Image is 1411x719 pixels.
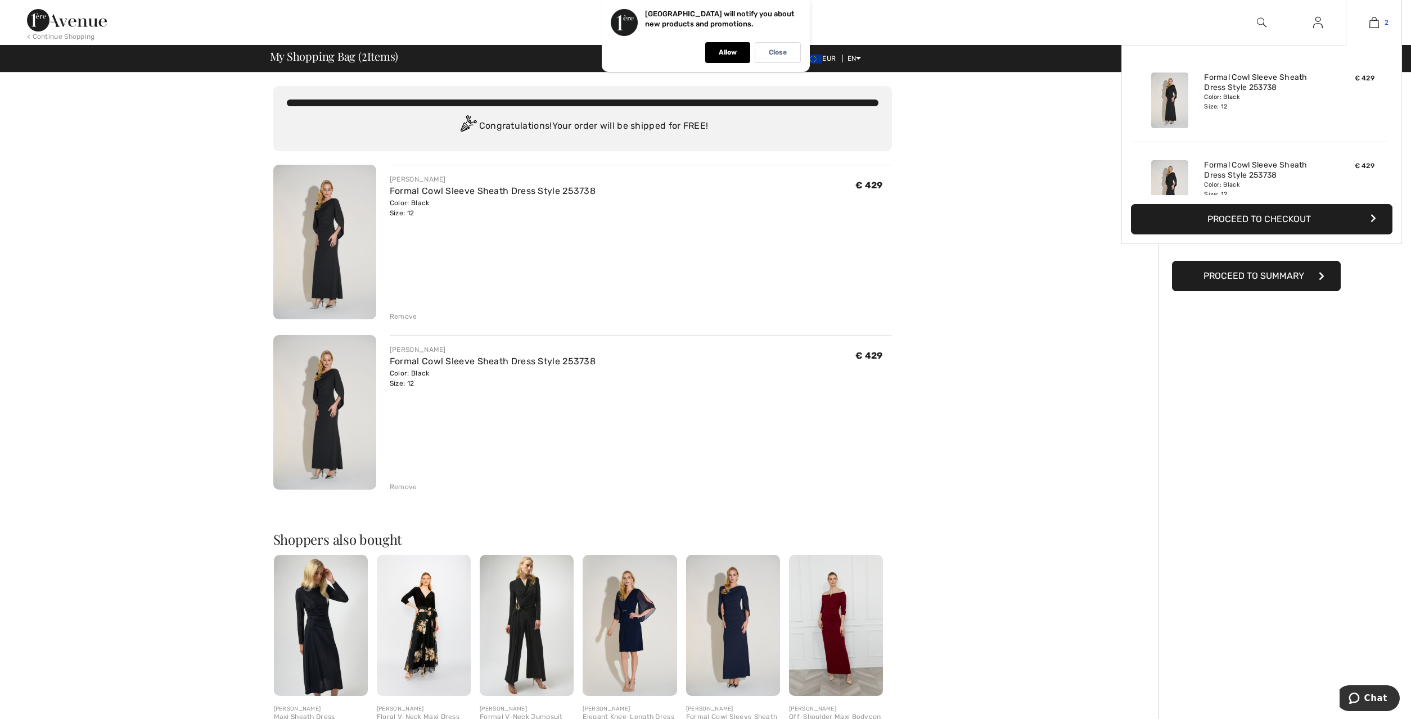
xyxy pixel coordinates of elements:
[1346,16,1401,29] a: 2
[1369,16,1379,29] img: My Bag
[1151,73,1188,128] img: Formal Cowl Sleeve Sheath Dress Style 253738
[273,335,376,490] img: Formal Cowl Sleeve Sheath Dress Style 253738
[1204,73,1315,93] a: Formal Cowl Sleeve Sheath Dress Style 253738
[583,705,677,713] div: [PERSON_NAME]
[804,55,840,62] span: EUR
[1257,16,1266,29] img: search the website
[1313,16,1323,29] img: My Info
[390,482,417,492] div: Remove
[390,311,417,322] div: Remove
[769,48,787,57] p: Close
[480,555,574,696] img: Formal V-Neck Jumpsuit Style 254013
[362,48,367,62] span: 2
[686,705,780,713] div: [PERSON_NAME]
[789,555,883,696] img: Off-Shoulder Maxi Bodycon Dress Style 259317
[1204,160,1315,180] a: Formal Cowl Sleeve Sheath Dress Style 253738
[390,174,596,184] div: [PERSON_NAME]
[377,555,471,696] img: Floral V-Neck Maxi Dress Style 249419
[390,368,596,388] div: Color: Black Size: 12
[1385,17,1389,28] span: 2
[583,555,677,696] img: Elegant Knee-Length Dress Style 253728
[457,115,479,138] img: Congratulation2.svg
[1203,270,1304,281] span: Proceed to Summary
[1304,16,1332,30] a: Sign In
[273,165,376,319] img: Formal Cowl Sleeve Sheath Dress Style 253738
[27,9,107,31] img: 1ère Avenue
[274,555,368,696] img: Maxi Sheath Dress Style 254082
[1204,180,1315,198] div: Color: Black Size: 12
[719,48,737,57] p: Allow
[855,180,883,191] span: € 429
[390,356,596,367] a: Formal Cowl Sleeve Sheath Dress Style 253738
[855,350,883,361] span: € 429
[480,705,574,713] div: [PERSON_NAME]
[1355,162,1375,170] span: € 429
[1151,160,1188,216] img: Formal Cowl Sleeve Sheath Dress Style 253738
[686,555,780,696] img: Formal Cowl Sleeve Sheath Dress Style 253738
[789,705,883,713] div: [PERSON_NAME]
[274,705,368,713] div: [PERSON_NAME]
[27,31,95,42] div: < Continue Shopping
[377,705,471,713] div: [PERSON_NAME]
[1355,74,1375,82] span: € 429
[804,55,822,64] img: Euro
[270,51,399,62] span: My Shopping Bag ( Items)
[390,198,596,218] div: Color: Black Size: 12
[645,10,795,28] p: [GEOGRAPHIC_DATA] will notify you about new products and promotions.
[287,115,878,138] div: Congratulations! Your order will be shipped for FREE!
[390,345,596,355] div: [PERSON_NAME]
[1204,93,1315,111] div: Color: Black Size: 12
[390,186,596,196] a: Formal Cowl Sleeve Sheath Dress Style 253738
[847,55,862,62] span: EN
[1340,685,1400,713] iframe: Opens a widget where you can chat to one of our agents
[1172,261,1341,291] button: Proceed to Summary
[1131,204,1392,234] button: Proceed to Checkout
[273,532,892,546] h2: Shoppers also bought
